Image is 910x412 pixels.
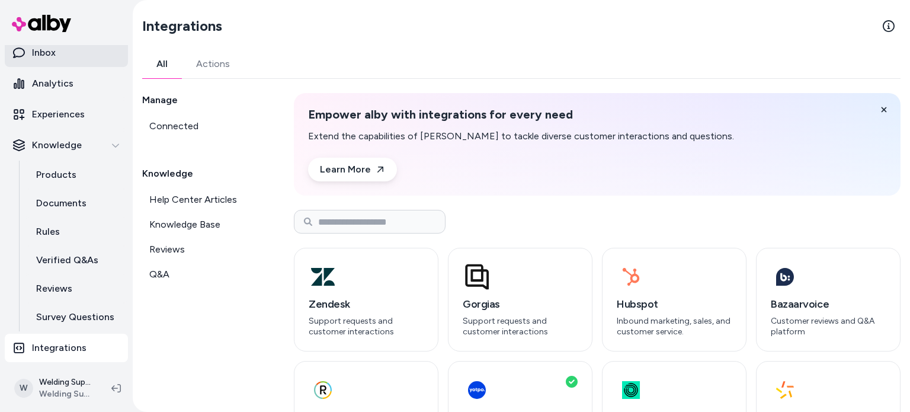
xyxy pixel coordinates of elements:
[294,248,438,352] button: ZendeskSupport requests and customer interactions
[149,218,220,232] span: Knowledge Base
[142,238,265,261] a: Reviews
[142,188,265,212] a: Help Center Articles
[36,225,60,239] p: Rules
[182,50,244,78] button: Actions
[142,213,265,237] a: Knowledge Base
[24,246,128,274] a: Verified Q&As
[149,267,169,282] span: Q&A
[448,248,592,352] button: GorgiasSupport requests and customer interactions
[308,107,734,122] h2: Empower alby with integrations for every need
[36,196,86,210] p: Documents
[36,282,72,296] p: Reviews
[32,46,56,60] p: Inbox
[149,119,198,133] span: Connected
[142,263,265,286] a: Q&A
[24,218,128,246] a: Rules
[617,316,732,337] p: Inbound marketing, sales, and customer service.
[32,76,73,91] p: Analytics
[36,168,76,182] p: Products
[142,114,265,138] a: Connected
[24,161,128,189] a: Products
[32,107,85,122] p: Experiences
[39,388,92,400] span: Welding Supplies from IOC
[602,248,746,352] button: HubspotInbound marketing, sales, and customer service.
[5,131,128,159] button: Knowledge
[309,316,424,337] p: Support requests and customer interactions
[32,341,86,355] p: Integrations
[617,296,732,312] h3: Hubspot
[309,296,424,312] h3: Zendesk
[7,369,102,407] button: WWelding Supplies from IOC ShopifyWelding Supplies from IOC
[463,296,578,312] h3: Gorgias
[142,167,265,181] h2: Knowledge
[32,138,82,152] p: Knowledge
[5,334,128,362] a: Integrations
[24,274,128,303] a: Reviews
[308,129,734,143] p: Extend the capabilities of [PERSON_NAME] to tackle diverse customer interactions and questions.
[5,100,128,129] a: Experiences
[5,39,128,67] a: Inbox
[39,376,92,388] p: Welding Supplies from IOC Shopify
[756,248,901,352] button: BazaarvoiceCustomer reviews and Q&A platform
[771,296,886,312] h3: Bazaarvoice
[24,303,128,331] a: Survey Questions
[24,189,128,218] a: Documents
[36,310,114,324] p: Survey Questions
[36,253,98,267] p: Verified Q&As
[142,50,182,78] button: All
[142,17,222,36] h2: Integrations
[142,93,265,107] h2: Manage
[12,15,71,32] img: alby Logo
[308,158,397,181] a: Learn More
[5,69,128,98] a: Analytics
[149,242,185,257] span: Reviews
[14,379,33,398] span: W
[463,316,578,337] p: Support requests and customer interactions
[149,193,237,207] span: Help Center Articles
[771,316,886,337] p: Customer reviews and Q&A platform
